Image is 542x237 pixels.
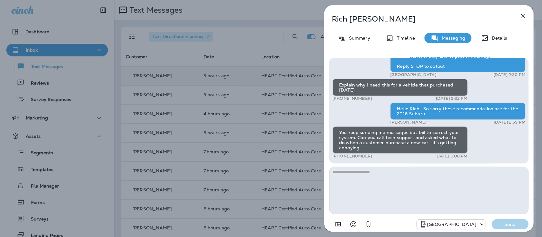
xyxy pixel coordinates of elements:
p: Summary [346,35,370,41]
p: [GEOGRAPHIC_DATA] [390,72,436,77]
p: [DATE] 2:20 PM [493,72,525,77]
p: Messaging [438,35,465,41]
p: [PHONE_NUMBER] [332,154,372,159]
button: Select an emoji [347,218,360,231]
p: Rich [PERSON_NAME] [332,15,505,23]
p: [DATE] 2:59 PM [494,120,525,125]
p: [DATE] 2:22 PM [436,96,468,101]
div: Explain why I need this for a vehicle that purchased [DATE] [332,79,468,96]
div: You keep sending me messages but fail to correct your system. Can you call tech support and asked... [332,126,468,154]
p: Timeline [394,35,415,41]
p: [DATE] 3:00 PM [435,154,468,159]
p: [PERSON_NAME] [390,120,426,125]
p: Details [489,35,507,41]
div: Hello RIch, So sorry these recommendation are for the 2016 Subaru. [390,103,525,120]
div: +1 (847) 262-3704 [417,221,485,228]
button: Add in a premade template [332,218,345,231]
p: [GEOGRAPHIC_DATA] [427,222,476,227]
p: [PHONE_NUMBER] [332,96,372,101]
